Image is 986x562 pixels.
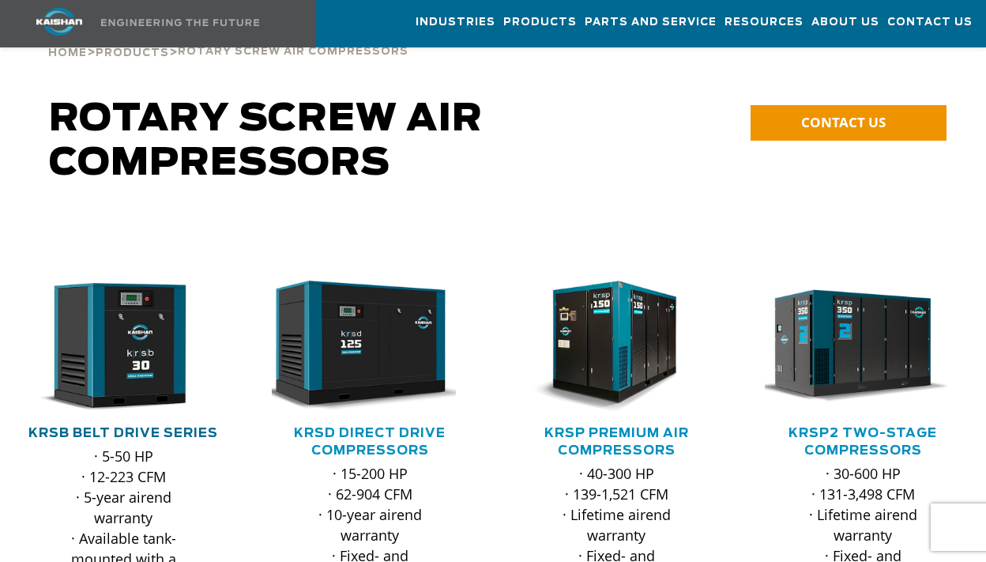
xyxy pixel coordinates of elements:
[811,1,879,43] a: About Us
[96,45,169,59] a: Products
[503,13,577,32] span: Products
[887,13,973,32] span: Contact Us
[48,48,87,58] span: Home
[260,281,456,413] img: krsd125
[49,100,483,183] span: Rotary Screw Air Compressors
[724,13,803,32] span: Resources
[887,1,973,43] a: Contact Us
[25,281,221,413] div: krsb30
[506,281,702,413] img: krsp150
[416,1,495,43] a: Industries
[101,19,259,26] img: Engineering the future
[13,281,209,413] img: krsb30
[753,281,949,413] img: krsp350
[765,281,961,413] div: krsp350
[544,427,689,457] a: KRSP Premium Air Compressors
[28,427,218,439] a: KRSB Belt Drive Series
[294,427,446,457] a: KRSD Direct Drive Compressors
[416,13,495,32] span: Industries
[585,1,717,43] a: Parts and Service
[272,281,468,413] div: krsd125
[503,1,577,43] a: Products
[751,105,946,141] a: CONTACT US
[518,281,714,413] div: krsp150
[48,45,87,59] a: Home
[788,427,937,457] a: KRSP2 Two-Stage Compressors
[811,13,879,32] span: About Us
[96,48,169,58] span: Products
[801,113,886,131] span: CONTACT US
[724,1,803,43] a: Resources
[585,13,717,32] span: Parts and Service
[178,47,408,57] span: Rotary Screw Air Compressors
